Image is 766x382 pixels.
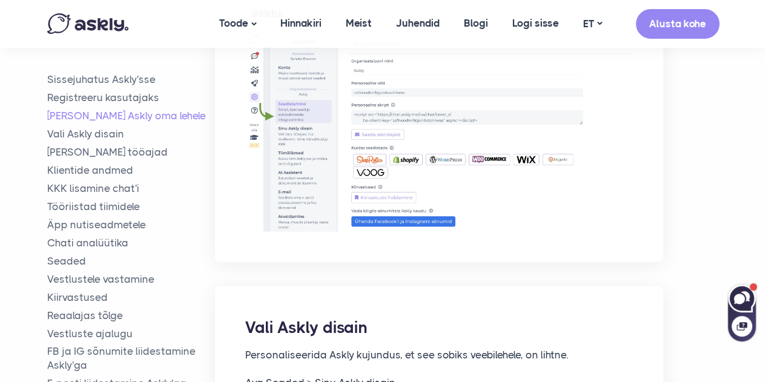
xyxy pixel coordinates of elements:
[727,282,757,343] iframe: Askly chat
[245,316,633,338] h2: Vali Askly disain
[47,145,216,159] a: [PERSON_NAME] tööajad
[47,218,216,232] a: Äpp nutiseadmetele
[47,73,216,87] a: Sissejuhatus Askly'sse
[47,290,216,304] a: Kiirvastused
[245,347,633,363] p: Personaliseerida Askly kujundus, et see sobiks veebilehele, on lihtne.
[47,182,216,196] a: KKK lisamine chat'i
[47,163,216,177] a: Klientide andmed
[47,109,216,123] a: [PERSON_NAME] Askly oma lehele
[47,308,216,322] a: Reaalajas tõlge
[47,235,216,249] a: Chati analüütika
[47,13,128,34] img: Askly
[245,5,633,231] img: Lisa Askly oma lehele
[47,127,216,141] a: Vali Askly disain
[47,200,216,214] a: Tööriistad tiimidele
[636,9,719,39] a: Alusta kohe
[47,254,216,268] a: Seaded
[47,272,216,286] a: Vestlustele vastamine
[571,15,614,33] a: ET
[47,344,216,372] a: FB ja IG sõnumite liidestamine Askly'ga
[47,326,216,340] a: Vestluste ajalugu
[47,91,216,105] a: Registreeru kasutajaks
